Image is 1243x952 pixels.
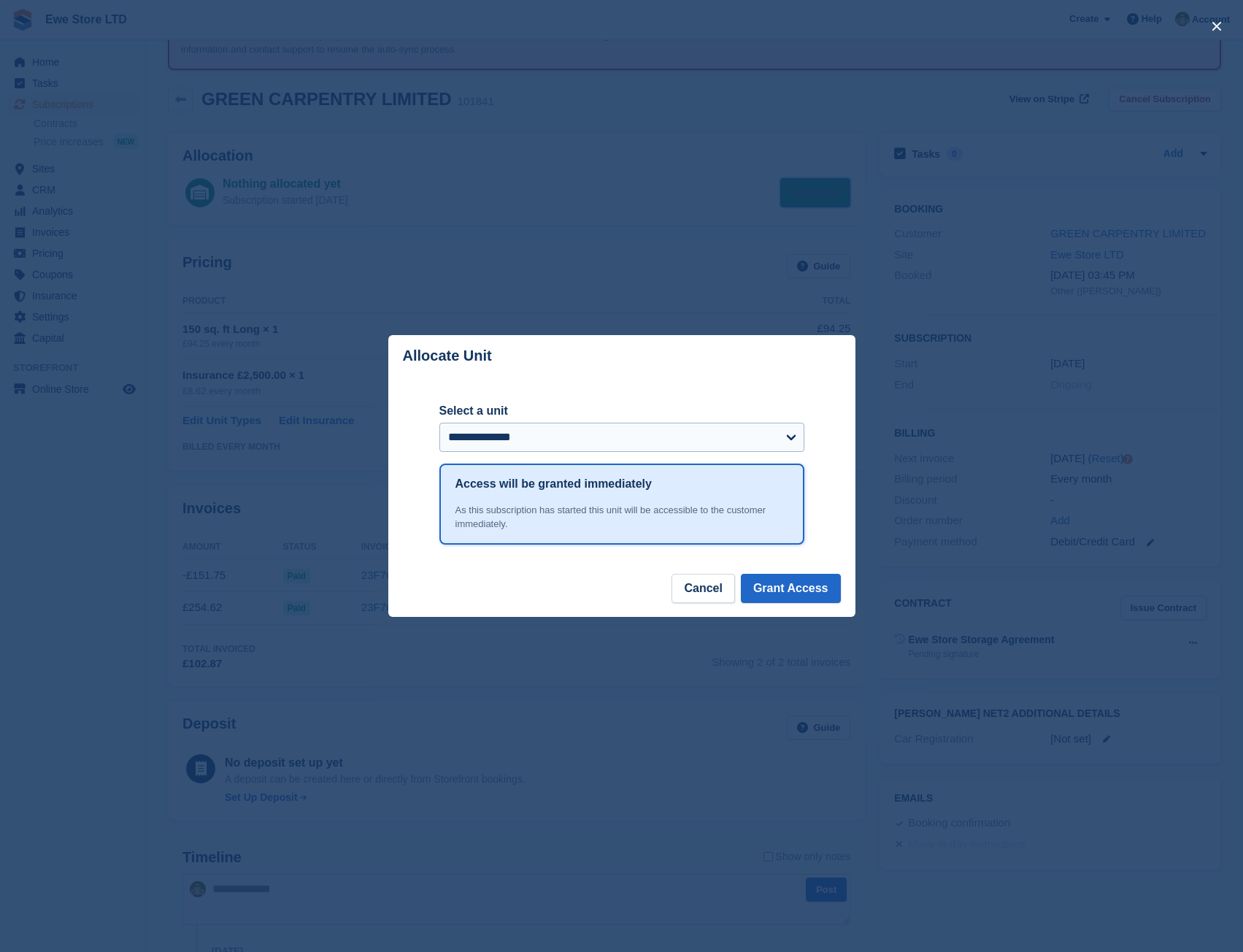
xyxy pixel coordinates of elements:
[1205,15,1228,38] button: close
[403,348,492,364] p: Allocate Unit
[455,475,652,493] h1: Access will be granted immediately
[439,402,804,420] label: Select a unit
[455,503,788,531] div: As this subscription has started this unit will be accessible to the customer immediately.
[741,574,841,603] button: Grant Access
[671,574,734,603] button: Cancel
